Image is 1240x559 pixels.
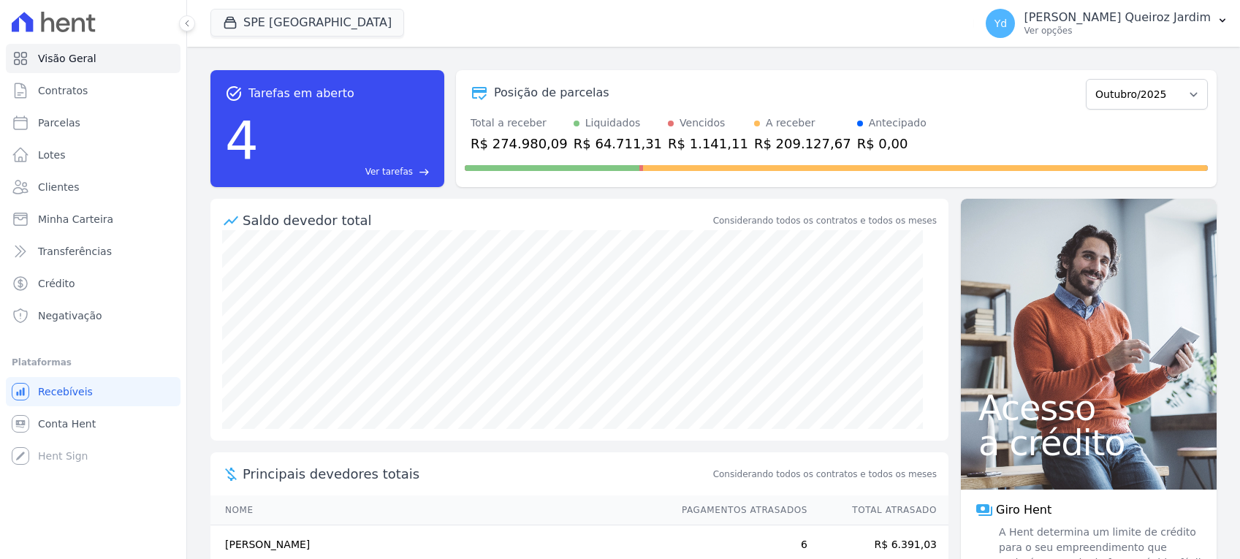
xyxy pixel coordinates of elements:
div: R$ 209.127,67 [754,134,851,153]
a: Ver tarefas east [265,165,430,178]
a: Contratos [6,76,180,105]
button: SPE [GEOGRAPHIC_DATA] [210,9,404,37]
span: Principais devedores totais [243,464,710,484]
span: east [419,167,430,178]
th: Total Atrasado [808,495,948,525]
span: a crédito [978,425,1199,460]
div: Liquidados [585,115,641,131]
div: Plataformas [12,354,175,371]
div: Posição de parcelas [494,84,609,102]
a: Parcelas [6,108,180,137]
p: Ver opções [1024,25,1211,37]
span: Lotes [38,148,66,162]
span: Conta Hent [38,417,96,431]
div: R$ 64.711,31 [574,134,662,153]
p: [PERSON_NAME] Queiroz Jardim [1024,10,1211,25]
span: Tarefas em aberto [248,85,354,102]
a: Lotes [6,140,180,170]
span: Recebíveis [38,384,93,399]
span: Transferências [38,244,112,259]
a: Conta Hent [6,409,180,438]
div: R$ 1.141,11 [668,134,748,153]
div: Saldo devedor total [243,210,710,230]
div: Considerando todos os contratos e todos os meses [713,214,937,227]
a: Transferências [6,237,180,266]
th: Pagamentos Atrasados [668,495,808,525]
div: Antecipado [869,115,927,131]
a: Visão Geral [6,44,180,73]
span: Giro Hent [996,501,1051,519]
button: Yd [PERSON_NAME] Queiroz Jardim Ver opções [974,3,1240,44]
div: A receber [766,115,815,131]
a: Clientes [6,172,180,202]
span: Parcelas [38,115,80,130]
a: Minha Carteira [6,205,180,234]
div: Total a receber [471,115,568,131]
a: Crédito [6,269,180,298]
span: Contratos [38,83,88,98]
span: Ver tarefas [365,165,413,178]
span: Visão Geral [38,51,96,66]
div: R$ 274.980,09 [471,134,568,153]
span: Clientes [38,180,79,194]
span: task_alt [225,85,243,102]
a: Recebíveis [6,377,180,406]
a: Negativação [6,301,180,330]
span: Yd [994,18,1007,28]
div: R$ 0,00 [857,134,927,153]
span: Negativação [38,308,102,323]
div: 4 [225,102,259,178]
th: Nome [210,495,668,525]
div: Vencidos [680,115,725,131]
span: Crédito [38,276,75,291]
span: Minha Carteira [38,212,113,227]
span: Considerando todos os contratos e todos os meses [713,468,937,481]
span: Acesso [978,390,1199,425]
